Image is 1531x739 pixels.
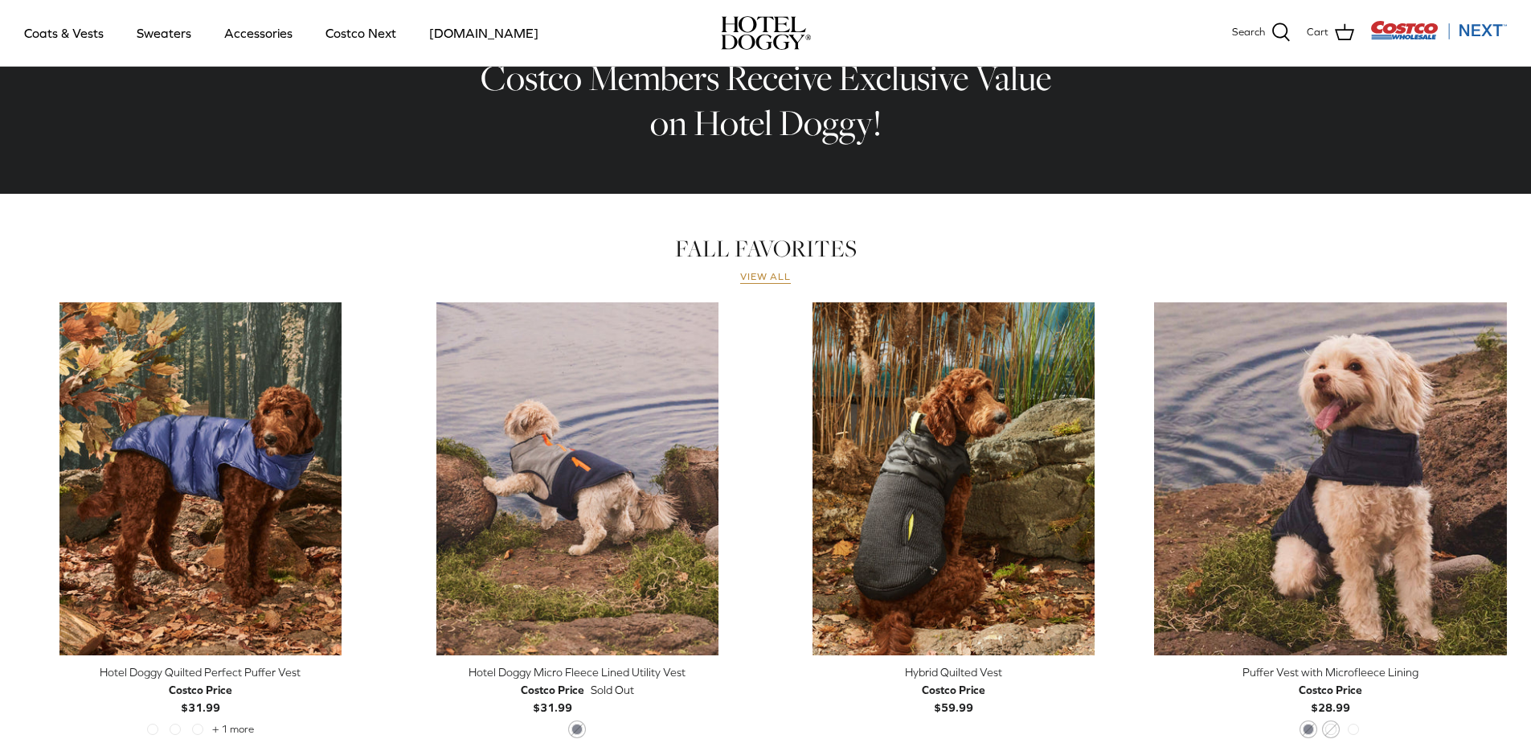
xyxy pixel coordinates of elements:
[169,681,232,714] b: $31.99
[24,663,377,717] a: Hotel Doggy Quilted Perfect Puffer Vest Costco Price$31.99
[922,681,985,699] div: Costco Price
[521,681,584,714] b: $31.99
[24,663,377,681] div: Hotel Doggy Quilted Perfect Puffer Vest
[169,681,232,699] div: Costco Price
[1232,23,1291,43] a: Search
[122,6,206,60] a: Sweaters
[10,6,118,60] a: Coats & Vests
[1307,23,1354,43] a: Cart
[311,6,411,60] a: Costco Next
[740,271,792,284] a: View all
[778,663,1131,717] a: Hybrid Quilted Vest Costco Price$59.99
[210,6,307,60] a: Accessories
[1307,24,1328,41] span: Cart
[778,663,1131,681] div: Hybrid Quilted Vest
[1299,681,1362,699] div: Costco Price
[1154,663,1507,681] div: Puffer Vest with Microfleece Lining
[1370,20,1507,40] img: Costco Next
[1154,663,1507,717] a: Puffer Vest with Microfleece Lining Costco Price$28.99
[721,16,811,50] a: hoteldoggy.com hoteldoggycom
[469,55,1063,146] h2: Costco Members Receive Exclusive Value on Hotel Doggy!
[1154,302,1507,655] a: Puffer Vest with Microfleece Lining
[415,6,553,60] a: [DOMAIN_NAME]
[24,302,377,655] a: Hotel Doggy Quilted Perfect Puffer Vest
[1299,681,1362,714] b: $28.99
[521,681,584,699] div: Costco Price
[401,302,754,655] a: Hotel Doggy Micro Fleece Lined Utility Vest
[212,724,254,735] span: + 1 more
[401,663,754,681] div: Hotel Doggy Micro Fleece Lined Utility Vest
[1232,24,1265,41] span: Search
[721,16,811,50] img: hoteldoggycom
[1370,31,1507,43] a: Visit Costco Next
[591,681,634,699] span: Sold Out
[675,232,857,265] a: FALL FAVORITES
[778,302,1131,655] a: Hybrid Quilted Vest
[922,681,985,714] b: $59.99
[401,663,754,717] a: Hotel Doggy Micro Fleece Lined Utility Vest Costco Price$31.99 Sold Out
